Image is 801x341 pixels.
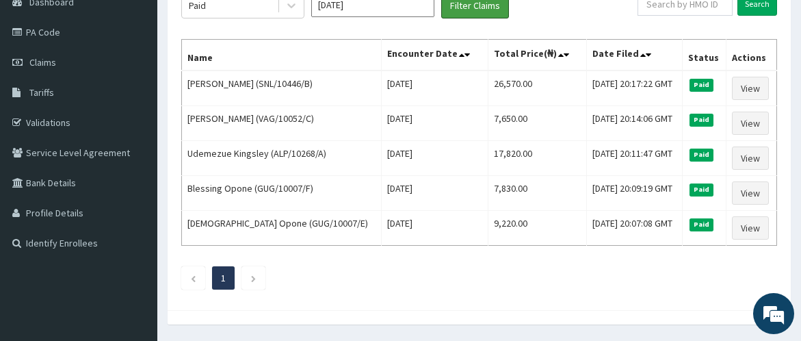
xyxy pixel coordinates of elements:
td: [DATE] 20:09:19 GMT [587,176,682,211]
span: Paid [690,79,714,91]
td: Udemezue Kingsley (ALP/10268/A) [182,141,382,176]
th: Actions [726,40,777,71]
td: 26,570.00 [488,71,586,106]
td: [DATE] 20:17:22 GMT [587,71,682,106]
td: Blessing Opone (GUG/10007/F) [182,176,382,211]
span: Paid [690,218,714,231]
img: d_794563401_company_1708531726252_794563401 [25,68,55,103]
a: Next page [250,272,257,284]
td: [DATE] [382,71,488,106]
div: Minimize live chat window [224,7,257,40]
td: [DATE] 20:11:47 GMT [587,141,682,176]
td: [DATE] [382,141,488,176]
span: Claims [29,56,56,68]
span: Tariffs [29,86,54,99]
a: View [732,181,769,205]
a: View [732,77,769,100]
div: Chat with us now [71,77,230,94]
textarea: Type your message and hit 'Enter' [7,210,261,257]
td: 7,650.00 [488,106,586,141]
a: Previous page [190,272,196,284]
span: Paid [690,149,714,161]
span: Paid [690,114,714,126]
th: Encounter Date [382,40,488,71]
td: 9,220.00 [488,211,586,246]
th: Status [682,40,726,71]
td: [DATE] [382,211,488,246]
th: Date Filed [587,40,682,71]
span: We're online! [79,90,189,229]
th: Total Price(₦) [488,40,586,71]
td: [DATE] 20:07:08 GMT [587,211,682,246]
td: [DATE] [382,106,488,141]
td: [DEMOGRAPHIC_DATA] Opone (GUG/10007/E) [182,211,382,246]
a: Page 1 is your current page [221,272,226,284]
a: View [732,147,769,170]
td: [PERSON_NAME] (SNL/10446/B) [182,71,382,106]
td: 17,820.00 [488,141,586,176]
a: View [732,216,769,240]
td: 7,830.00 [488,176,586,211]
td: [DATE] [382,176,488,211]
span: Paid [690,184,714,196]
th: Name [182,40,382,71]
a: View [732,112,769,135]
td: [PERSON_NAME] (VAG/10052/C) [182,106,382,141]
td: [DATE] 20:14:06 GMT [587,106,682,141]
